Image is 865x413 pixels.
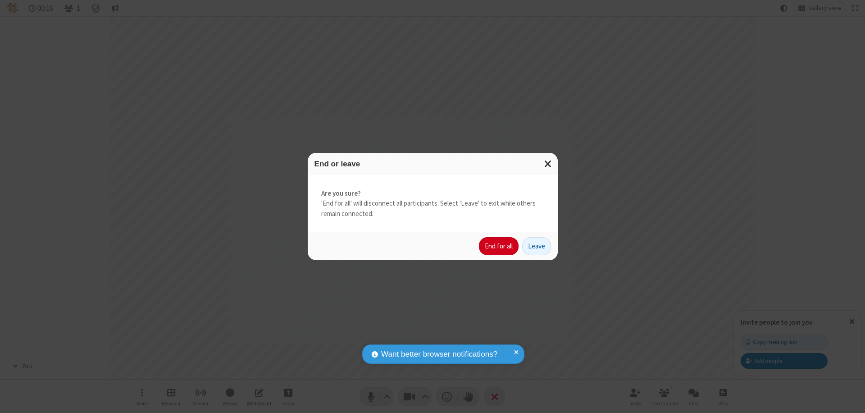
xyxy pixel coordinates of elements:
button: Close modal [539,153,558,175]
strong: Are you sure? [321,188,544,199]
span: Want better browser notifications? [381,349,497,360]
div: 'End for all' will disconnect all participants. Select 'Leave' to exit while others remain connec... [308,175,558,233]
button: End for all [479,237,519,255]
button: Leave [522,237,551,255]
h3: End or leave [314,160,551,168]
